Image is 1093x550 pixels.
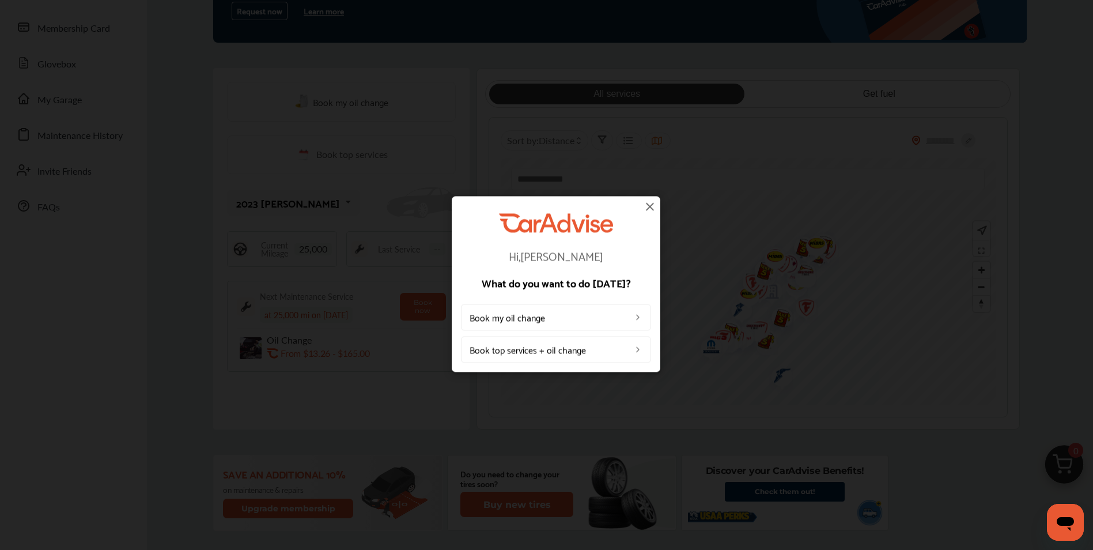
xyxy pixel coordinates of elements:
[1047,504,1084,541] iframe: Button to launch messaging window
[461,337,651,363] a: Book top services + oil change
[499,213,613,232] img: CarAdvise Logo
[633,313,642,322] img: left_arrow_icon.0f472efe.svg
[461,278,651,288] p: What do you want to do [DATE]?
[643,199,657,213] img: close-icon.a004319c.svg
[461,304,651,331] a: Book my oil change
[461,250,651,262] p: Hi, [PERSON_NAME]
[633,345,642,355] img: left_arrow_icon.0f472efe.svg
